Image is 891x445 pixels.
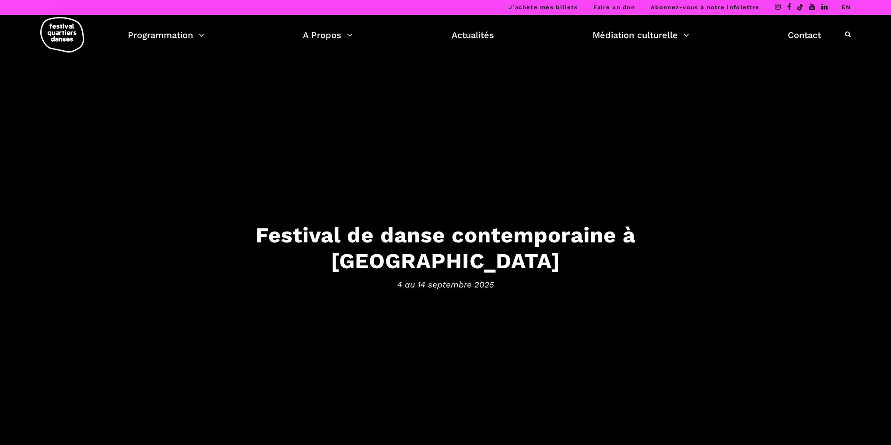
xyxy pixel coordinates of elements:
[593,4,635,11] a: Faire un don
[303,28,353,42] a: A Propos
[174,278,717,291] span: 4 au 14 septembre 2025
[651,4,759,11] a: Abonnez-vous à notre infolettre
[174,222,717,274] h3: Festival de danse contemporaine à [GEOGRAPHIC_DATA]
[128,28,204,42] a: Programmation
[842,4,851,11] a: EN
[509,4,578,11] a: J’achète mes billets
[788,28,821,42] a: Contact
[452,28,494,42] a: Actualités
[40,17,84,53] img: logo-fqd-med
[593,28,689,42] a: Médiation culturelle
